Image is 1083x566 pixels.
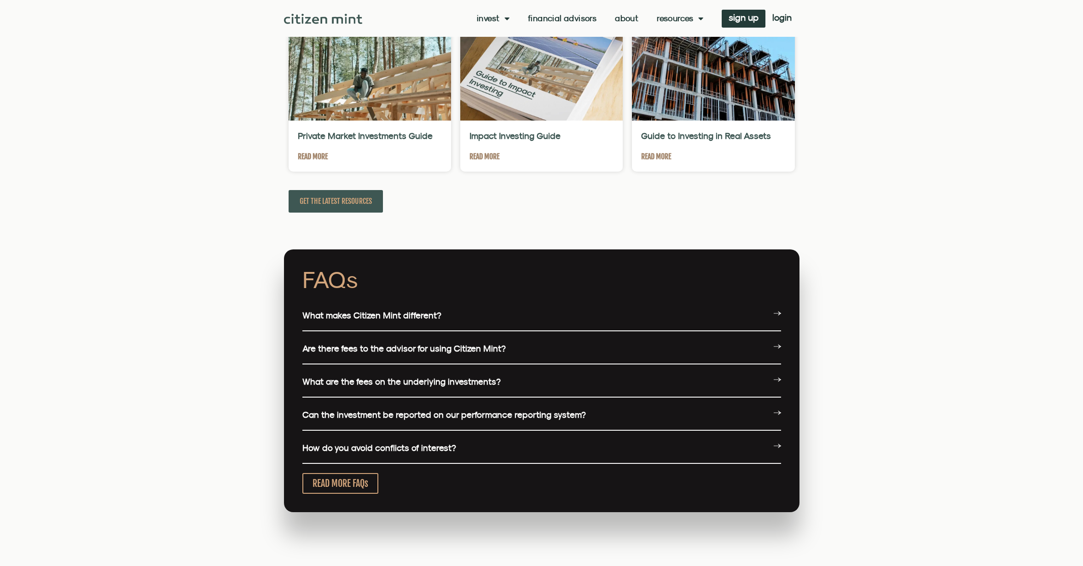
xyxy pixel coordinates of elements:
a: What are the fees on the underlying investments? [302,376,501,387]
a: What makes Citizen Mint different? [302,310,441,320]
div: What makes Citizen Mint different? [302,300,781,331]
span: GET THE LATEST RESOURCES [300,196,372,207]
a: Financial Advisors [528,14,597,23]
a: Impact Investing Guide [469,131,561,141]
a: How do you avoid conflicts of interest? [302,443,456,453]
a: About [615,14,638,23]
nav: Menu [477,14,703,23]
a: Resources [657,14,703,23]
div: What are the fees on the underlying investments? [302,367,781,398]
span: sign up [729,14,759,21]
a: Invest [477,14,510,23]
span: READ MORE FAQs [313,478,368,489]
a: Read more about Guide to Investing in Real Assets [641,151,671,162]
div: Are there fees to the advisor for using Citizen Mint? [302,334,781,364]
a: Read more about Impact Investing Guide [469,151,499,162]
a: Are there fees to the advisor for using Citizen Mint? [302,343,506,353]
span: login [772,14,792,21]
img: Citizen Mint [284,14,363,24]
a: GET THE LATEST RESOURCES [289,190,383,213]
a: Guide to Investing in Real Assets [641,131,771,141]
div: How do you avoid conflicts of interest? [302,433,781,464]
h2: FAQs [302,268,781,291]
a: READ MORE FAQs [302,473,378,494]
a: Read more about Private Market Investments Guide [298,151,328,162]
div: Can the investment be reported on our performance reporting system? [302,400,781,431]
a: login [765,10,799,28]
a: sign up [722,10,765,28]
a: Private Market Investments Guide [298,131,433,141]
a: Can the investment be reported on our performance reporting system? [302,410,586,420]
